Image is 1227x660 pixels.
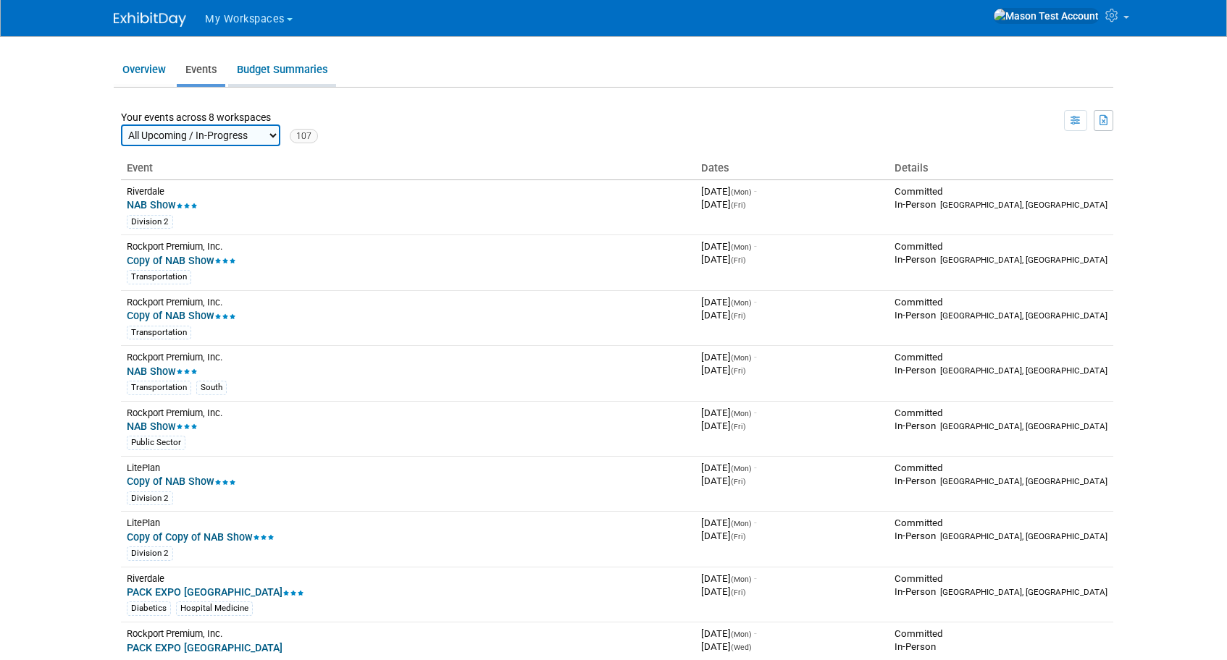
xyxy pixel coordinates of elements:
[701,253,883,266] div: [DATE]
[895,462,1107,475] div: Committed
[228,56,336,84] a: Budget Summaries
[940,421,1107,431] span: [GEOGRAPHIC_DATA], [GEOGRAPHIC_DATA]
[114,12,186,27] img: ExhibitDay
[895,296,1107,309] div: Committed
[127,586,690,616] a: PACK EXPO [GEOGRAPHIC_DATA] Diabetics Hospital Medicine
[754,628,757,639] span: -
[895,572,1107,585] div: Committed
[127,462,690,474] div: LitePlan
[127,531,690,561] a: Copy of Copy of NAB Show Division 2
[127,572,690,585] div: Riverdale
[127,642,282,653] a: PACK EXPO [GEOGRAPHIC_DATA]
[731,532,746,541] span: (Fri)
[701,198,883,211] div: [DATE]
[1100,115,1109,125] i: Export to Spreadsheet (.csv)
[127,310,690,339] a: Copy of NAB Show Transportation
[731,477,746,486] span: (Fri)
[205,13,285,25] span: My Workspaces
[731,409,752,418] span: (Mon)
[754,573,757,584] span: -
[895,517,1107,530] div: Committed
[127,517,690,529] div: LitePlan
[127,491,173,506] div: Division 2
[127,351,690,363] div: Rockport Premium, Inc.
[701,475,883,488] div: [DATE]
[127,601,171,616] div: Diabetics
[754,462,757,473] span: -
[695,290,889,345] td: [DATE]
[895,585,1107,598] div: In-Person
[940,200,1107,210] span: [GEOGRAPHIC_DATA], [GEOGRAPHIC_DATA]
[127,215,173,229] div: Division 2
[127,270,191,284] div: Transportation
[731,298,752,308] span: (Mon)
[127,365,690,395] a: NAB Show Transportation South
[127,199,690,229] a: NAB Show Division 2
[754,186,757,197] span: -
[940,587,1107,597] span: [GEOGRAPHIC_DATA], [GEOGRAPHIC_DATA]
[127,475,690,505] a: Copy of NAB Show Division 2
[127,407,690,419] div: Rockport Premium, Inc.
[701,364,883,377] div: [DATE]
[895,309,1107,322] div: In-Person
[895,198,1107,211] div: In-Person
[731,519,752,528] span: (Mon)
[127,381,191,395] div: Transportation
[940,310,1107,321] span: [GEOGRAPHIC_DATA], [GEOGRAPHIC_DATA]
[895,420,1107,433] div: In-Person
[940,365,1107,376] span: [GEOGRAPHIC_DATA], [GEOGRAPHIC_DATA]
[127,627,690,640] div: Rockport Premium, Inc.
[114,56,174,84] a: Overview
[731,311,746,321] span: (Fri)
[127,240,690,253] div: Rockport Premium, Inc.
[895,640,1107,653] div: In-Person
[127,185,690,198] div: Riverdale
[731,353,752,363] span: (Mon)
[127,296,690,308] div: Rockport Premium, Inc.
[701,640,883,653] div: [DATE]
[290,129,318,143] span: 107
[940,476,1107,486] span: [GEOGRAPHIC_DATA], [GEOGRAPHIC_DATA]
[701,530,883,543] div: [DATE]
[895,351,1107,364] div: Committed
[701,309,883,322] div: [DATE]
[731,588,746,597] span: (Fri)
[176,601,253,616] div: Hospital Medicine
[940,531,1107,541] span: [GEOGRAPHIC_DATA], [GEOGRAPHIC_DATA]
[701,585,883,598] div: [DATE]
[940,255,1107,265] span: [GEOGRAPHIC_DATA], [GEOGRAPHIC_DATA]
[731,575,752,584] span: (Mon)
[695,456,889,511] td: [DATE]
[731,422,746,431] span: (Fri)
[895,475,1107,488] div: In-Person
[731,630,752,639] span: (Mon)
[127,420,690,450] a: NAB Show Public Sector
[993,8,1100,24] img: Mason Test Account
[695,512,889,567] td: [DATE]
[695,567,889,622] td: [DATE]
[731,643,752,652] span: (Wed)
[127,326,191,340] div: Transportation
[895,253,1107,266] div: In-Person
[754,407,757,418] span: -
[701,420,883,433] div: [DATE]
[177,56,225,84] a: Events
[754,241,757,252] span: -
[196,381,227,395] div: South
[695,235,889,290] td: [DATE]
[731,464,752,473] span: (Mon)
[695,401,889,456] td: [DATE]
[127,255,690,284] a: Copy of NAB Show Transportation
[895,240,1107,253] div: Committed
[895,185,1107,198] div: Committed
[754,352,757,363] span: -
[754,517,757,528] span: -
[731,242,752,252] span: (Mon)
[895,627,1107,640] div: Committed
[895,530,1107,543] div: In-Person
[121,110,318,146] div: Your events across 8 workspaces
[895,407,1107,420] div: Committed
[127,546,173,561] div: Division 2
[695,346,889,401] td: [DATE]
[731,200,746,210] span: (Fri)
